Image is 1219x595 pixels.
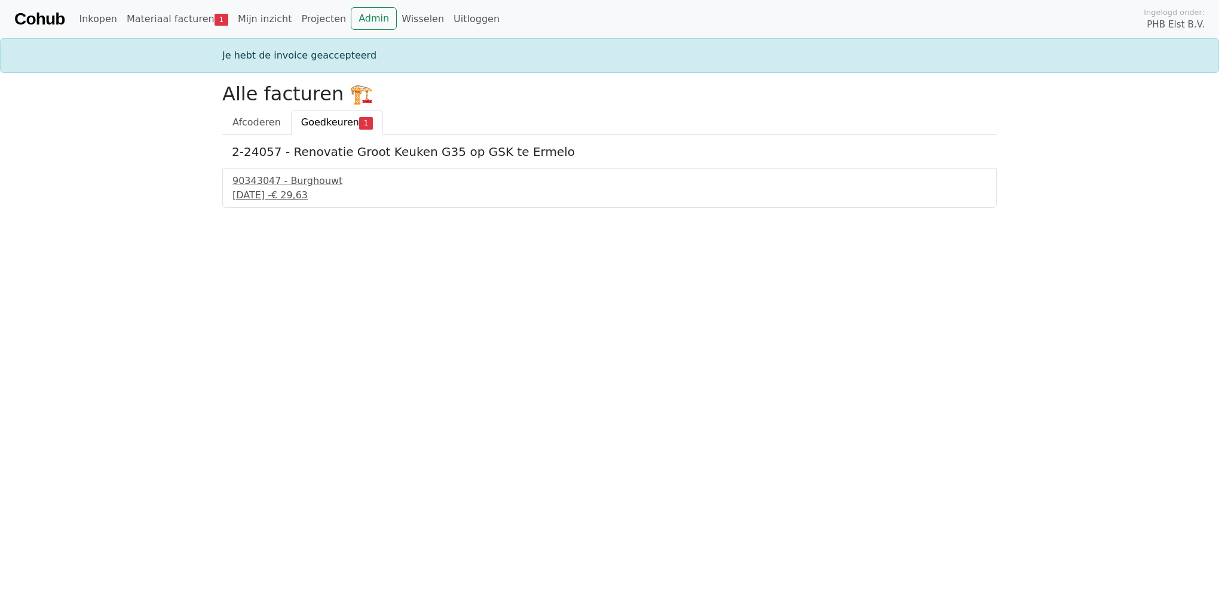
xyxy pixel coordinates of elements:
span: 1 [359,117,373,129]
a: Goedkeuren1 [291,110,383,135]
a: Uitloggen [449,7,504,31]
a: Inkopen [74,7,121,31]
a: Materiaal facturen1 [122,7,233,31]
h5: 2-24057 - Renovatie Groot Keuken G35 op GSK te Ermelo [232,145,987,159]
span: Ingelogd onder: [1144,7,1205,18]
a: Projecten [296,7,351,31]
span: € 29,63 [271,189,308,201]
span: 1 [215,14,228,26]
a: Wisselen [397,7,449,31]
h2: Alle facturen 🏗️ [222,82,997,105]
div: [DATE] - [232,188,987,203]
div: 90343047 - Burghouwt [232,174,987,188]
a: Admin [351,7,397,30]
span: Goedkeuren [301,116,359,128]
span: PHB Elst B.V. [1147,18,1205,32]
a: Mijn inzicht [233,7,297,31]
a: 90343047 - Burghouwt[DATE] -€ 29,63 [232,174,987,203]
a: Cohub [14,5,65,33]
span: Afcoderen [232,116,281,128]
a: Afcoderen [222,110,291,135]
div: Je hebt de invoice geaccepteerd [215,48,1004,63]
